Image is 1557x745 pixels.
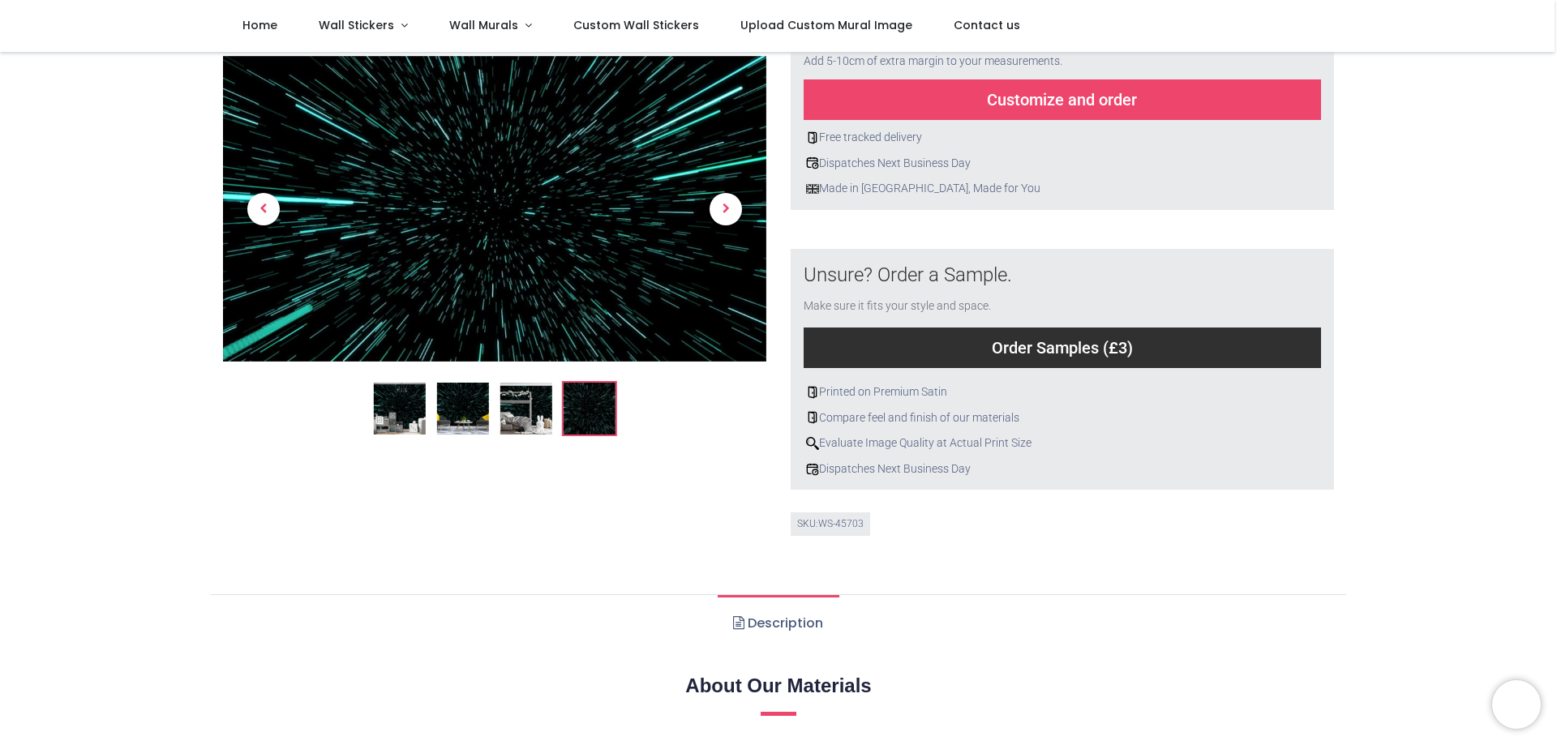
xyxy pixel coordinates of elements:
[806,182,819,195] img: uk
[437,383,489,435] img: WS-45703-02
[223,102,304,316] a: Previous
[740,17,912,33] span: Upload Custom Mural Image
[804,461,1321,477] div: Dispatches Next Business Day
[573,17,699,33] span: Custom Wall Stickers
[804,410,1321,426] div: Compare feel and finish of our materials
[804,181,1321,197] div: Made in [GEOGRAPHIC_DATA], Made for You
[1492,680,1541,729] iframe: Brevo live chat
[804,384,1321,400] div: Printed on Premium Satin
[804,435,1321,452] div: Evaluate Image Quality at Actual Print Size
[247,193,280,225] span: Previous
[804,328,1321,368] div: Order Samples (£3)
[223,672,1334,700] h2: About Our Materials
[319,17,394,33] span: Wall Stickers
[223,56,766,362] img: WS-45703-04
[449,17,518,33] span: Wall Murals
[804,298,1321,315] div: Make sure it fits your style and space.
[564,383,616,435] img: WS-45703-04
[242,17,277,33] span: Home
[685,102,766,316] a: Next
[791,512,870,536] div: SKU: WS-45703
[710,193,742,225] span: Next
[718,595,839,652] a: Description
[804,79,1321,120] div: Customize and order
[804,44,1321,79] div: Add 5-10cm of extra margin to your measurements.
[374,383,426,435] img: Hyperspace Space Galaxy Wall Mural Wallpaper
[500,383,552,435] img: WS-45703-03
[804,156,1321,172] div: Dispatches Next Business Day
[954,17,1020,33] span: Contact us
[804,262,1321,289] div: Unsure? Order a Sample.
[804,130,1321,146] div: Free tracked delivery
